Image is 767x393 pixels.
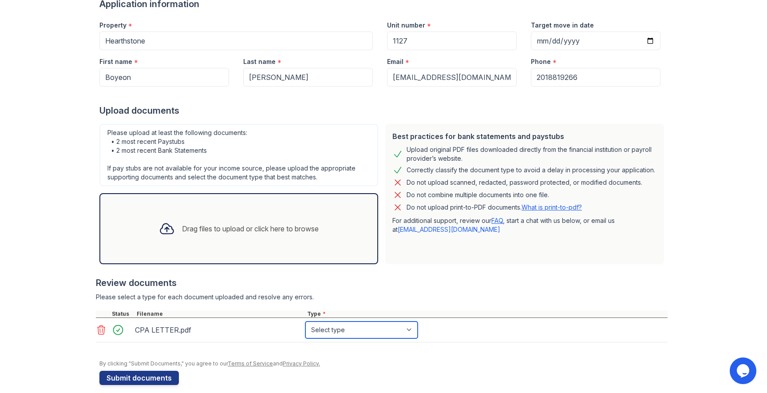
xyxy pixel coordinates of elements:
[522,203,582,211] a: What is print-to-pdf?
[99,57,132,66] label: First name
[531,21,594,30] label: Target move in date
[387,57,403,66] label: Email
[407,177,642,188] div: Do not upload scanned, redacted, password protected, or modified documents.
[730,357,758,384] iframe: chat widget
[398,226,500,233] a: [EMAIL_ADDRESS][DOMAIN_NAME]
[99,371,179,385] button: Submit documents
[407,203,582,212] p: Do not upload print-to-PDF documents.
[387,21,425,30] label: Unit number
[99,360,668,367] div: By clicking "Submit Documents," you agree to our and
[531,57,551,66] label: Phone
[407,165,655,175] div: Correctly classify the document type to avoid a delay in processing your application.
[491,217,503,224] a: FAQ
[407,190,549,200] div: Do not combine multiple documents into one file.
[135,323,302,337] div: CPA LETTER.pdf
[182,223,319,234] div: Drag files to upload or click here to browse
[99,21,127,30] label: Property
[135,310,305,318] div: Filename
[228,360,273,367] a: Terms of Service
[110,310,135,318] div: Status
[392,131,657,142] div: Best practices for bank statements and paystubs
[96,293,668,302] div: Please select a type for each document uploaded and resolve any errors.
[392,216,657,234] p: For additional support, review our , start a chat with us below, or email us at
[305,310,668,318] div: Type
[407,145,657,163] div: Upload original PDF files downloaded directly from the financial institution or payroll provider’...
[96,277,668,289] div: Review documents
[99,124,378,186] div: Please upload at least the following documents: • 2 most recent Paystubs • 2 most recent Bank Sta...
[243,57,276,66] label: Last name
[283,360,320,367] a: Privacy Policy.
[99,104,668,117] div: Upload documents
